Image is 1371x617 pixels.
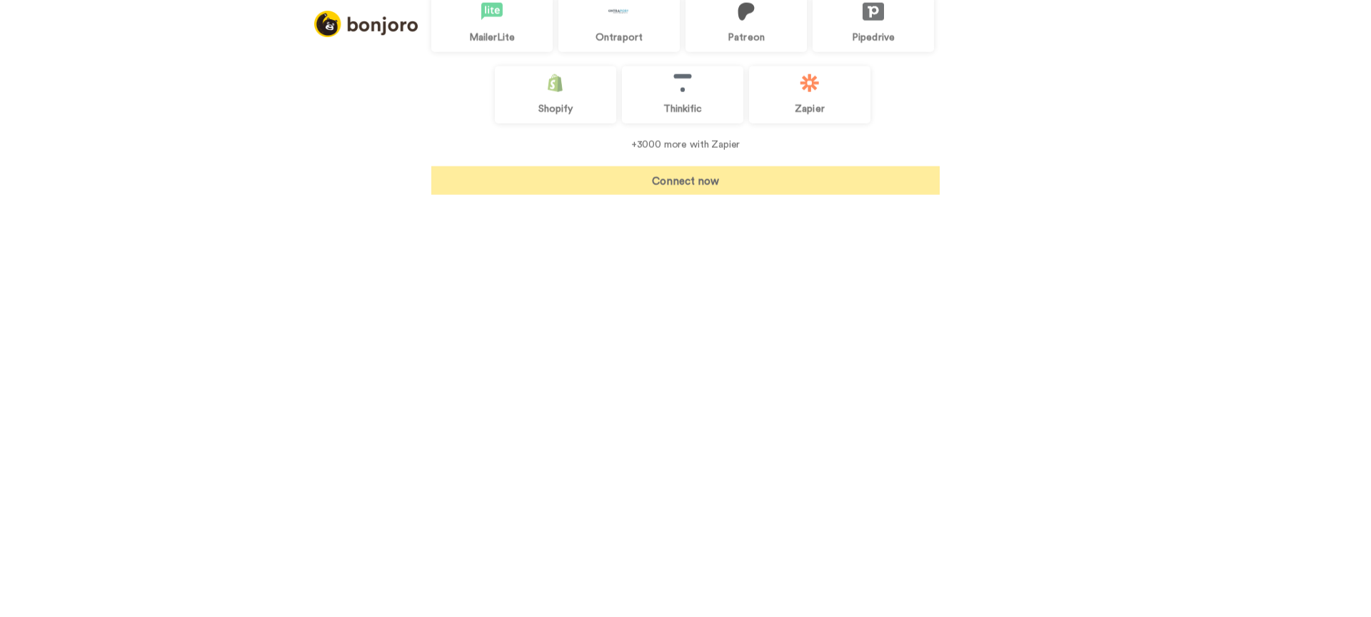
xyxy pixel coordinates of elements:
button: Connect now [431,166,940,194]
img: logo_pipedrive.png [863,3,884,21]
img: logo_ontraport.svg [608,3,630,21]
img: logo_thinkific.svg [672,74,693,92]
img: logo_patreon.svg [735,3,757,21]
div: Shopify [495,103,616,116]
div: +3000 more with Zapier [431,137,940,151]
div: Thinkific [622,103,743,116]
div: Patreon [685,31,807,44]
img: logo_shopify.svg [545,74,566,92]
div: Pipedrive [813,31,934,44]
div: MailerLite [431,31,553,44]
div: Zapier [749,103,870,116]
img: logo_mailerlite.svg [481,3,503,21]
img: logo_zapier.svg [799,74,820,92]
div: Ontraport [558,31,680,44]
